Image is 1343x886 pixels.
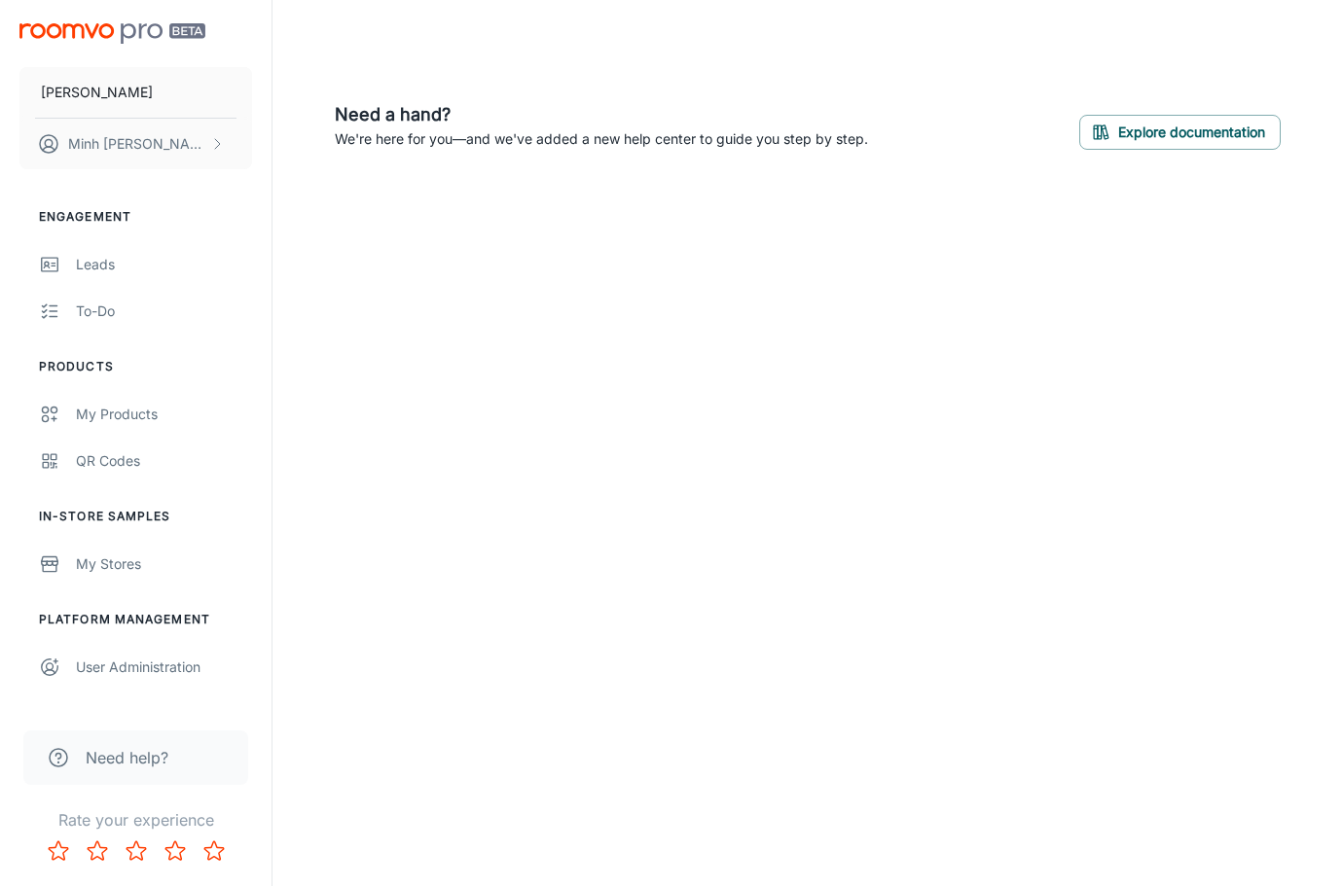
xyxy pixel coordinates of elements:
img: Roomvo PRO Beta [19,23,205,44]
button: Explore documentation [1079,115,1281,150]
a: Explore documentation [1079,121,1281,140]
button: [PERSON_NAME] [19,67,252,118]
p: [PERSON_NAME] [41,82,153,103]
h6: Need a hand? [335,101,868,128]
button: Minh [PERSON_NAME] [19,119,252,169]
p: Minh [PERSON_NAME] [68,133,205,155]
p: We're here for you—and we've added a new help center to guide you step by step. [335,128,868,150]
